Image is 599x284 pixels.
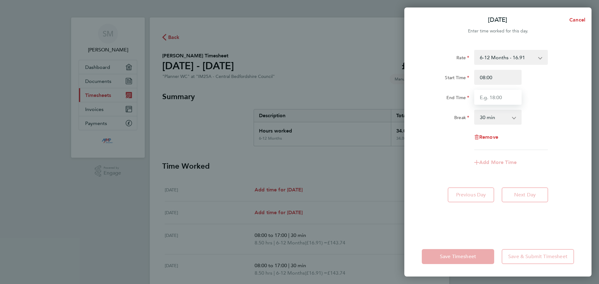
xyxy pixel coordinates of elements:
p: [DATE] [488,16,507,24]
input: E.g. 18:00 [474,90,522,105]
div: Enter time worked for this day. [404,27,592,35]
label: Rate [456,55,469,62]
label: Start Time [445,75,469,82]
span: Remove [479,134,498,140]
button: Cancel [559,14,592,26]
label: End Time [446,95,469,102]
input: E.g. 08:00 [474,70,522,85]
span: Cancel [567,17,585,23]
button: Remove [474,135,498,140]
label: Break [454,115,469,122]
